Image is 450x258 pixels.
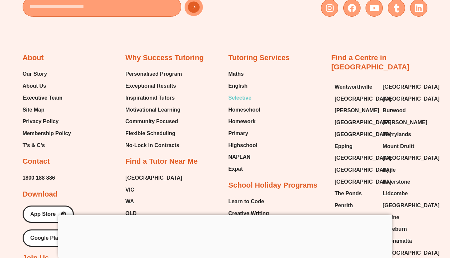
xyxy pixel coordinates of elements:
a: Epping [335,141,376,151]
span: Epping [335,141,353,151]
span: T’s & C’s [23,140,45,150]
span: Selective [228,93,251,103]
span: NAPLAN [228,152,250,162]
a: No-Lock In Contracts [125,140,182,150]
span: 1800 188 886 [23,173,55,183]
a: Site Map [23,105,71,115]
span: Merrylands [383,129,411,139]
span: Flexible Scheduling [125,129,175,138]
span: Executive Team [23,93,63,103]
a: Primary [228,129,260,138]
span: [GEOGRAPHIC_DATA] [383,82,440,92]
a: Riverstone [383,177,424,187]
a: [PERSON_NAME] [383,118,424,128]
iframe: Advertisement [58,215,392,256]
h2: School Holiday Programs [228,181,317,190]
iframe: Chat Widget [339,183,450,258]
a: About Us [23,81,71,91]
a: Inspirational Tutors [125,93,182,103]
span: Our Story [23,69,47,79]
span: Homework [228,117,255,127]
a: Personalised Program [125,69,182,79]
span: Mount Druitt [383,141,414,151]
span: Ryde [383,165,396,175]
span: VIC [125,185,134,195]
a: Community Focused [125,117,182,127]
h2: Find a Tutor Near Me [125,157,198,166]
span: Community Focused [125,117,178,127]
a: Motivational Learning [125,105,182,115]
a: Flexible Scheduling [125,129,182,138]
a: Ryde [383,165,424,175]
span: [GEOGRAPHIC_DATA] [335,129,391,139]
a: Exceptional Results [125,81,182,91]
h2: Download [23,190,58,199]
a: VIC [125,185,182,195]
a: Creative Writing [228,209,269,218]
a: [GEOGRAPHIC_DATA] [335,153,376,163]
span: Riverstone [383,177,410,187]
a: Homeschool [228,105,260,115]
a: QLD [125,209,182,218]
span: Site Map [23,105,45,115]
a: App Store [23,206,74,223]
a: Expat [228,164,260,174]
span: QLD [125,209,137,218]
a: [GEOGRAPHIC_DATA] [383,94,424,104]
a: Find a Centre in [GEOGRAPHIC_DATA] [331,53,409,71]
a: [GEOGRAPHIC_DATA] [335,165,376,175]
a: T’s & C’s [23,140,71,150]
span: App Store [30,212,56,217]
span: [GEOGRAPHIC_DATA] [335,94,391,104]
a: [GEOGRAPHIC_DATA] [335,177,376,187]
span: No-Lock In Contracts [125,140,179,150]
span: Maths [228,69,243,79]
a: Wentworthville [335,82,376,92]
a: Privacy Policy [23,117,71,127]
a: Membership Policy [23,129,71,138]
span: [GEOGRAPHIC_DATA] [335,118,391,128]
a: Maths [228,69,260,79]
span: Expat [228,164,243,174]
h2: About [23,53,44,63]
a: NAPLAN [228,152,260,162]
span: [GEOGRAPHIC_DATA] [383,153,440,163]
span: Primary [228,129,248,138]
span: Inspirational Tutors [125,93,175,103]
span: The Ponds [335,189,362,199]
a: [GEOGRAPHIC_DATA] [335,94,376,104]
a: [GEOGRAPHIC_DATA] [383,82,424,92]
span: [GEOGRAPHIC_DATA] [335,177,391,187]
span: WA [125,197,134,207]
a: Google Playstore [23,229,92,247]
span: [PERSON_NAME] [383,118,427,128]
span: [GEOGRAPHIC_DATA] [383,94,440,104]
a: Learn to Code [228,197,269,207]
a: [GEOGRAPHIC_DATA] [125,173,182,183]
span: [PERSON_NAME] [335,106,379,116]
span: Learn to Code [228,197,264,207]
span: [GEOGRAPHIC_DATA] [335,213,391,222]
span: English [228,81,247,91]
a: [GEOGRAPHIC_DATA] [383,153,424,163]
h2: Tutoring Services [228,53,289,63]
a: Executive Team [23,93,71,103]
span: [GEOGRAPHIC_DATA] [335,153,391,163]
span: Highschool [228,140,257,150]
a: Burwood [383,106,424,116]
a: [GEOGRAPHIC_DATA] [335,118,376,128]
a: [PERSON_NAME] [335,106,376,116]
span: Privacy Policy [23,117,59,127]
span: Wentworthville [335,82,373,92]
a: Mount Druitt [383,141,424,151]
span: Exceptional Results [125,81,176,91]
h2: Contact [23,157,50,166]
span: Motivational Learning [125,105,180,115]
a: English [228,81,260,91]
span: Penrith [335,201,353,211]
